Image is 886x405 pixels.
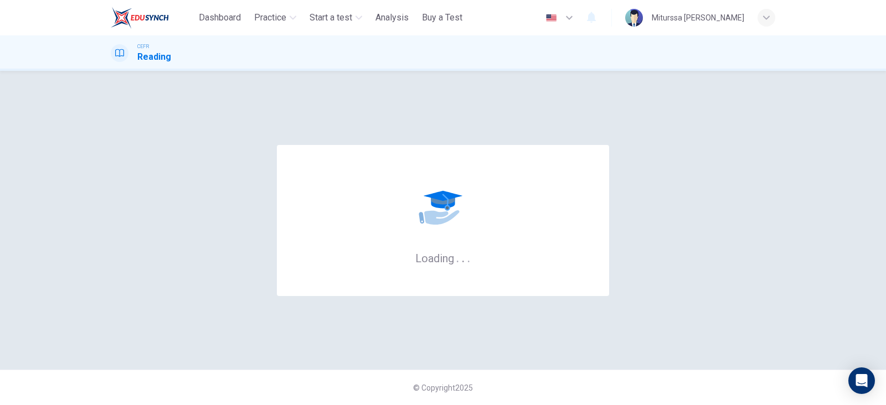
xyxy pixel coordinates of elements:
[250,8,301,28] button: Practice
[848,367,875,394] div: Open Intercom Messenger
[652,11,744,24] div: Miturssa [PERSON_NAME]
[137,50,171,64] h1: Reading
[456,248,460,266] h6: .
[413,383,473,392] span: © Copyright 2025
[418,8,467,28] button: Buy a Test
[254,11,286,24] span: Practice
[371,8,413,28] button: Analysis
[194,8,245,28] button: Dashboard
[375,11,409,24] span: Analysis
[422,11,462,24] span: Buy a Test
[625,9,643,27] img: Profile picture
[544,14,558,22] img: en
[310,11,352,24] span: Start a test
[305,8,367,28] button: Start a test
[111,7,194,29] a: ELTC logo
[137,43,149,50] span: CEFR
[461,248,465,266] h6: .
[415,251,471,265] h6: Loading
[199,11,241,24] span: Dashboard
[467,248,471,266] h6: .
[111,7,169,29] img: ELTC logo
